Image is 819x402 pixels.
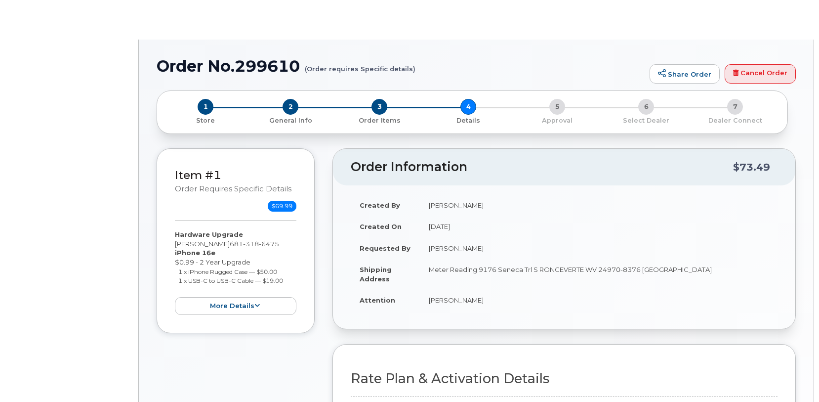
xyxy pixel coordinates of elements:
[175,184,291,193] small: Order requires Specific details
[283,99,298,115] span: 2
[175,297,296,315] button: more details
[360,201,400,209] strong: Created By
[725,64,796,84] a: Cancel Order
[420,289,778,311] td: [PERSON_NAME]
[243,240,259,248] span: 318
[733,158,770,177] div: $73.49
[420,259,778,289] td: Meter Reading 9176 Seneca Trl S RONCEVERTE WV 24970-8376 [GEOGRAPHIC_DATA]
[339,116,420,125] p: Order Items
[420,194,778,216] td: [PERSON_NAME]
[175,168,221,182] a: Item #1
[198,99,213,115] span: 1
[268,201,296,212] span: $69.99
[157,57,645,75] h1: Order No.299610
[246,115,335,125] a: 2 General Info
[169,116,242,125] p: Store
[175,230,296,315] div: [PERSON_NAME] $0.99 - 2 Year Upgrade
[175,249,215,257] strong: iPhone 16e
[178,277,283,284] small: 1 x USB-C to USB-C Cable — $19.00
[420,216,778,237] td: [DATE]
[335,115,424,125] a: 3 Order Items
[360,244,410,252] strong: Requested By
[178,268,277,275] small: 1 x iPhone Rugged Case — $50.00
[175,230,243,238] strong: Hardware Upgrade
[650,64,720,84] a: Share Order
[351,160,733,174] h2: Order Information
[360,266,392,283] strong: Shipping Address
[351,371,778,386] h2: Rate Plan & Activation Details
[165,115,246,125] a: 1 Store
[360,296,395,304] strong: Attention
[360,223,402,230] strong: Created On
[259,240,279,248] span: 6475
[305,57,415,73] small: (Order requires Specific details)
[420,237,778,259] td: [PERSON_NAME]
[250,116,331,125] p: General Info
[371,99,387,115] span: 3
[230,240,279,248] span: 681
